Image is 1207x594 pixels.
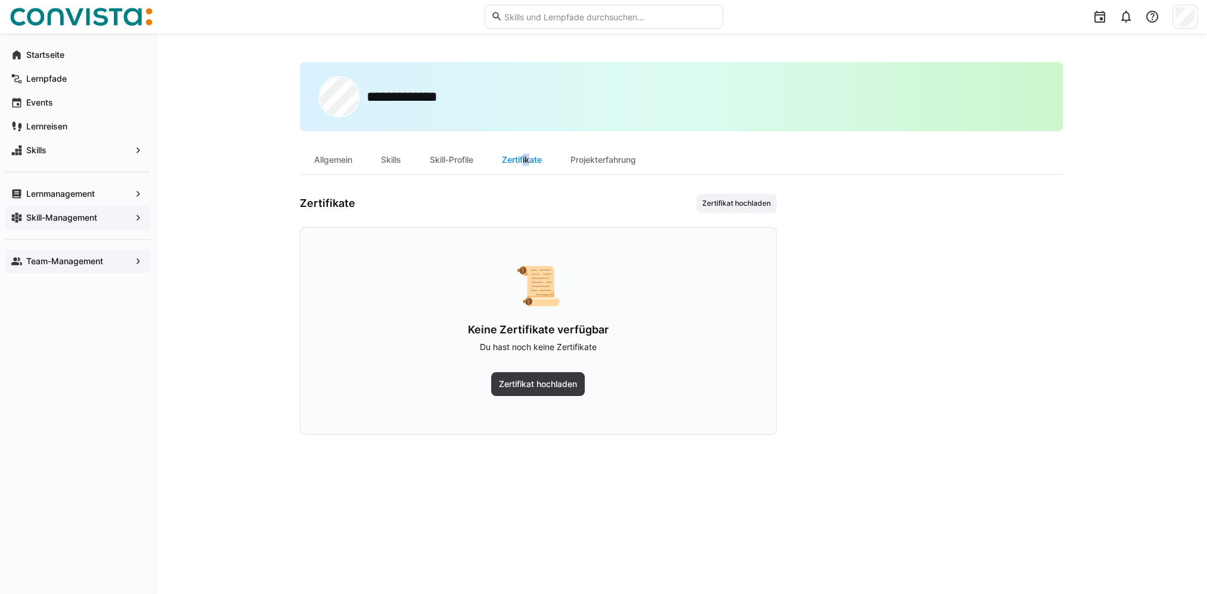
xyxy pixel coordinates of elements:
button: Zertifikat hochladen [491,372,585,396]
div: 📜 [339,266,738,304]
div: Skill-Profile [415,146,488,174]
div: Zertifikate [488,146,556,174]
span: Zertifikat hochladen [701,199,772,208]
p: Du hast noch keine Zertifikate [339,341,738,353]
div: Allgemein [300,146,367,174]
h3: Zertifikate [300,197,355,210]
div: Skills [367,146,415,174]
div: Projekterfahrung [556,146,650,174]
span: Zertifikat hochladen [497,378,579,390]
button: Zertifikat hochladen [696,194,777,213]
h3: Keine Zertifikate verfügbar [339,323,738,336]
input: Skills und Lernpfade durchsuchen… [502,11,716,22]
